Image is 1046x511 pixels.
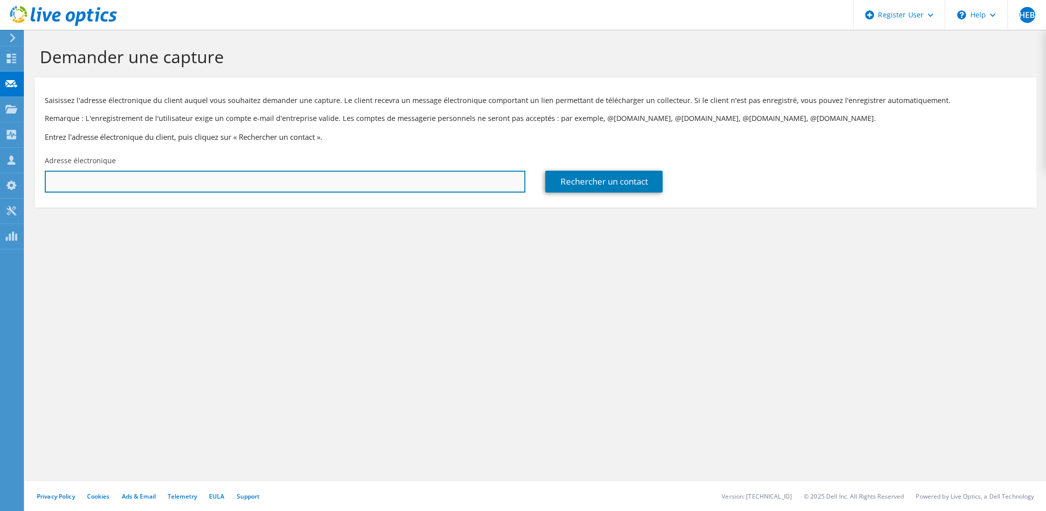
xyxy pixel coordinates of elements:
a: Telemetry [168,492,197,501]
a: Privacy Policy [37,492,75,501]
label: Adresse électronique [45,156,116,166]
span: HEB [1019,7,1035,23]
li: © 2025 Dell Inc. All Rights Reserved [804,492,904,501]
a: Cookies [87,492,110,501]
a: Ads & Email [122,492,156,501]
li: Version: [TECHNICAL_ID] [722,492,792,501]
svg: \n [957,10,966,19]
h1: Demander une capture [40,46,1026,67]
a: EULA [209,492,224,501]
h3: Entrez l'adresse électronique du client, puis cliquez sur « Rechercher un contact ». [45,131,1026,142]
a: Support [236,492,260,501]
li: Powered by Live Optics, a Dell Technology [916,492,1034,501]
a: Rechercher un contact [545,171,663,193]
p: Saisissez l'adresse électronique du client auquel vous souhaitez demander une capture. Le client ... [45,95,1026,106]
p: Remarque : L'enregistrement de l'utilisateur exige un compte e-mail d'entreprise valide. Les comp... [45,113,1026,124]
